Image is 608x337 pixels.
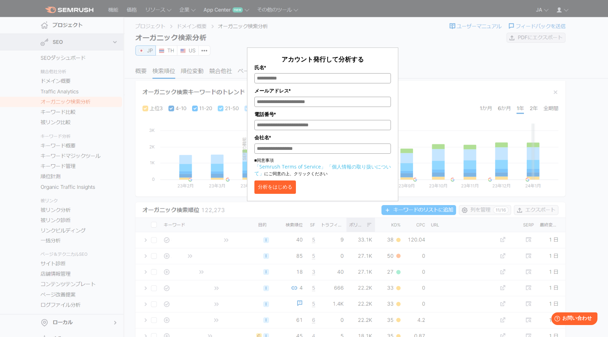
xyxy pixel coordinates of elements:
iframe: Help widget launcher [545,310,600,329]
a: 「Semrush Terms of Service」 [254,163,326,170]
button: 分析をはじめる [254,180,296,194]
p: ■同意事項 にご同意の上、クリックください [254,157,391,177]
label: 電話番号* [254,110,391,118]
label: メールアドレス* [254,87,391,95]
a: 「個人情報の取り扱いについて」 [254,163,391,177]
span: アカウント発行して分析する [281,55,364,63]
